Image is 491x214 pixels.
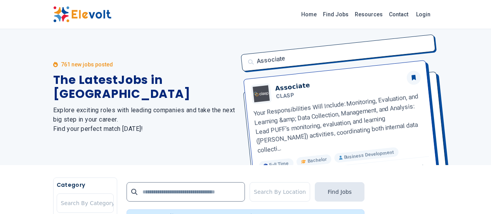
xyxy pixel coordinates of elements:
p: 761 new jobs posted [61,61,113,68]
button: Find Jobs [315,182,364,202]
a: Find Jobs [320,8,352,21]
img: Elevolt [53,6,111,23]
a: Resources [352,8,386,21]
a: Login [411,7,435,22]
a: Home [298,8,320,21]
h5: Category [57,181,114,189]
a: Contact [386,8,411,21]
h2: Explore exciting roles with leading companies and take the next big step in your career. Find you... [53,106,236,134]
h1: The Latest Jobs in [GEOGRAPHIC_DATA] [53,73,236,101]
